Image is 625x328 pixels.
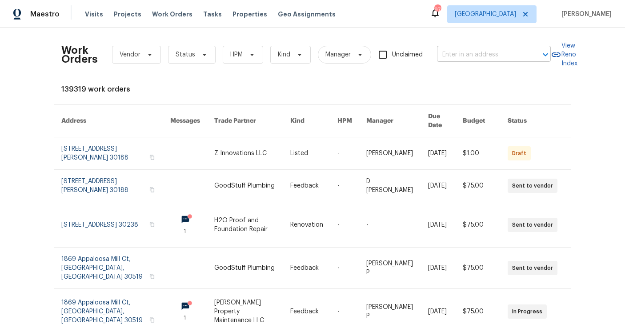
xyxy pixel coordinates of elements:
[278,50,290,59] span: Kind
[456,105,501,137] th: Budget
[501,105,571,137] th: Status
[114,10,141,19] span: Projects
[421,105,456,137] th: Due Date
[359,202,421,248] td: -
[558,10,612,19] span: [PERSON_NAME]
[203,11,222,17] span: Tasks
[437,48,526,62] input: Enter in an address
[455,10,516,19] span: [GEOGRAPHIC_DATA]
[148,186,156,194] button: Copy Address
[359,137,421,170] td: [PERSON_NAME]
[551,41,577,68] a: View Reno Index
[148,153,156,161] button: Copy Address
[230,50,243,59] span: HPM
[330,202,359,248] td: -
[207,105,283,137] th: Trade Partner
[163,105,207,137] th: Messages
[330,105,359,137] th: HPM
[148,272,156,280] button: Copy Address
[176,50,195,59] span: Status
[61,85,564,94] div: 139319 work orders
[434,5,441,14] div: 97
[207,170,283,202] td: GoodStuff Plumbing
[330,248,359,289] td: -
[359,105,421,137] th: Manager
[207,248,283,289] td: GoodStuff Plumbing
[152,10,192,19] span: Work Orders
[54,105,163,137] th: Address
[325,50,351,59] span: Manager
[148,220,156,228] button: Copy Address
[359,248,421,289] td: [PERSON_NAME] P
[61,46,98,64] h2: Work Orders
[278,10,336,19] span: Geo Assignments
[148,316,156,324] button: Copy Address
[283,248,330,289] td: Feedback
[232,10,267,19] span: Properties
[392,50,423,60] span: Unclaimed
[539,48,552,61] button: Open
[283,137,330,170] td: Listed
[120,50,140,59] span: Vendor
[85,10,103,19] span: Visits
[359,170,421,202] td: D [PERSON_NAME]
[283,202,330,248] td: Renovation
[283,170,330,202] td: Feedback
[30,10,60,19] span: Maestro
[207,137,283,170] td: Z Innovations LLC
[283,105,330,137] th: Kind
[330,137,359,170] td: -
[207,202,283,248] td: H2O Proof and Foundation Repair
[330,170,359,202] td: -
